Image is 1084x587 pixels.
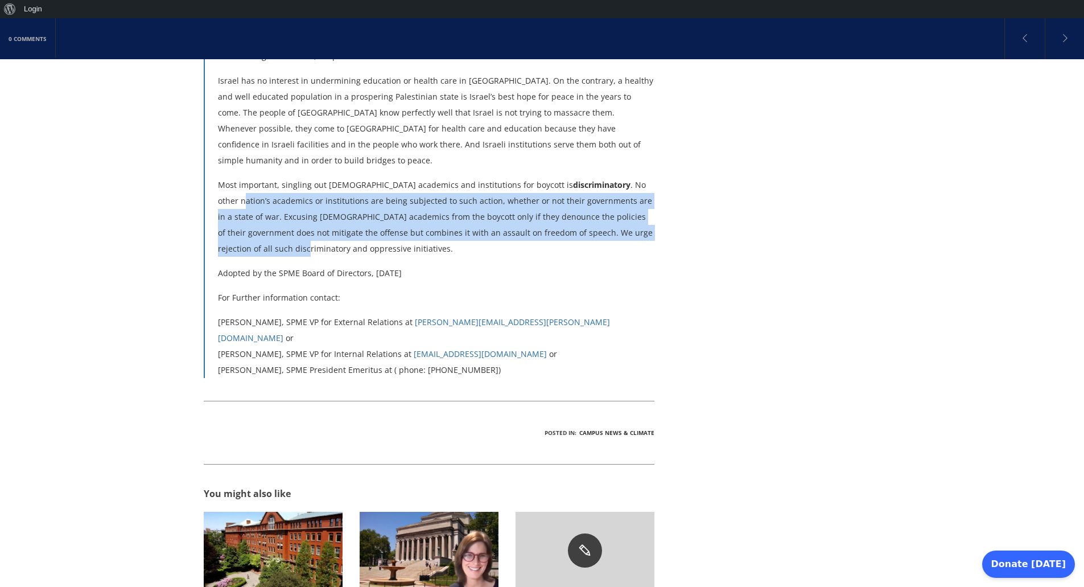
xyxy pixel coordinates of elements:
[579,429,654,437] a: Campus News & Climate
[573,179,630,190] strong: discriminatory
[218,73,655,169] p: Israel has no interest in undermining education or health care in [GEOGRAPHIC_DATA]. On the contr...
[414,348,547,359] a: [EMAIL_ADDRESS][DOMAIN_NAME]
[218,290,655,306] p: For Further information contact:
[545,424,576,441] li: Posted In:
[218,317,413,327] span: [PERSON_NAME], SPME VP for External Relations at
[394,364,501,375] span: ( phone: [PHONE_NUMBER])
[204,487,655,500] h5: You might also like
[218,177,655,257] p: Most important, singling out [DEMOGRAPHIC_DATA] academics and institutions for boycott is . No ot...
[218,265,655,281] p: Adopted by the SPME Board of Directors, [DATE]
